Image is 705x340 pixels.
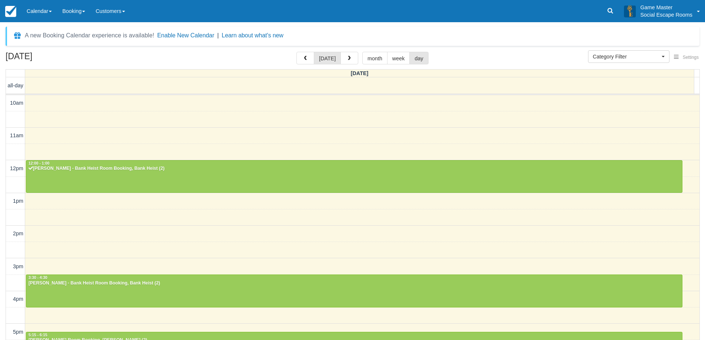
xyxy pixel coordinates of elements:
span: 12pm [10,165,23,171]
button: day [409,52,428,64]
span: 3pm [13,263,23,269]
button: month [362,52,387,64]
a: 3:30 - 4:30[PERSON_NAME] - Bank Heist Room Booking, Bank Heist (2) [26,275,682,307]
button: week [387,52,410,64]
span: Category Filter [593,53,660,60]
span: [DATE] [351,70,369,76]
span: Settings [683,55,699,60]
span: 11am [10,132,23,138]
a: 12:00 - 1:00[PERSON_NAME] - Bank Heist Room Booking, Bank Heist (2) [26,160,682,193]
span: all-day [8,83,23,88]
span: 5pm [13,329,23,335]
span: 12:00 - 1:00 [28,161,50,165]
button: [DATE] [314,52,341,64]
span: 4pm [13,296,23,302]
span: 3:30 - 4:30 [28,276,47,280]
button: Enable New Calendar [157,32,214,39]
span: 2pm [13,230,23,236]
img: checkfront-main-nav-mini-logo.png [5,6,16,17]
h2: [DATE] [6,52,99,65]
p: Social Escape Rooms [640,11,692,18]
div: [PERSON_NAME] - Bank Heist Room Booking, Bank Heist (2) [28,280,680,286]
span: | [217,32,219,38]
div: A new Booking Calendar experience is available! [25,31,154,40]
img: A3 [624,5,636,17]
span: 5:15 - 6:15 [28,333,47,337]
button: Settings [669,52,703,63]
span: 1pm [13,198,23,204]
div: [PERSON_NAME] - Bank Heist Room Booking, Bank Heist (2) [28,166,680,172]
span: 10am [10,100,23,106]
a: Learn about what's new [222,32,283,38]
p: Game Master [640,4,692,11]
button: Category Filter [588,50,669,63]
